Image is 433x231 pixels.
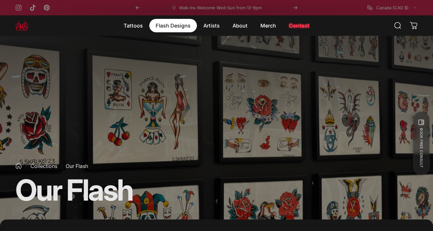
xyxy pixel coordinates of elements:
summary: Artists [197,19,226,32]
summary: Merch [254,19,282,32]
a: 0 items [407,19,421,33]
summary: Flash Designs [149,19,197,32]
summary: Tattoos [117,19,149,32]
summary: About [226,19,254,32]
a: Contact [282,19,316,32]
nav: Primary [117,19,316,32]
